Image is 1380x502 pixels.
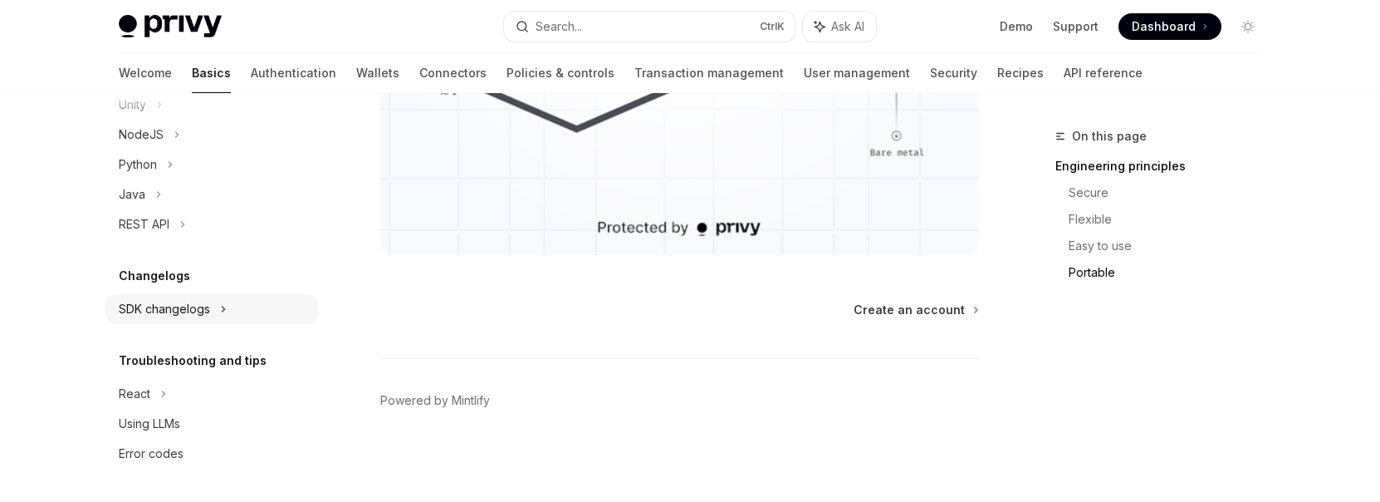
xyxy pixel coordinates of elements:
span: Dashboard [1132,18,1196,35]
button: Ask AI [803,12,876,42]
div: Python [119,155,157,175]
a: API reference [1064,53,1143,93]
a: Secure [1069,180,1275,206]
span: Ctrl K [760,20,785,33]
div: Search... [536,17,582,37]
img: light logo [119,15,222,38]
span: Ask AI [831,18,864,35]
a: Authentication [251,53,336,93]
a: Using LLMs [105,409,318,439]
a: Policies & controls [506,53,614,93]
a: Demo [1000,18,1033,35]
div: NodeJS [119,125,164,145]
a: Basics [192,53,231,93]
a: Powered by Mintlify [380,392,490,409]
a: Support [1053,18,1099,35]
a: Portable [1069,259,1275,286]
div: React [119,384,150,404]
h5: Troubleshooting and tips [119,351,267,371]
a: Flexible [1069,206,1275,233]
div: SDK changelogs [119,299,210,319]
a: User management [804,53,910,93]
a: Security [930,53,977,93]
a: Easy to use [1069,233,1275,259]
a: Error codes [105,439,318,469]
button: Toggle dark mode [1235,13,1261,40]
a: Dashboard [1118,13,1221,40]
h5: Changelogs [119,266,190,286]
div: Error codes [119,444,184,464]
span: Create an account [854,302,965,318]
a: Connectors [419,53,487,93]
a: Create an account [854,302,977,318]
a: Recipes [997,53,1044,93]
a: Wallets [356,53,399,93]
a: Transaction management [634,53,784,93]
button: Search...CtrlK [504,12,795,42]
a: Engineering principles [1055,153,1275,180]
div: Using LLMs [119,414,180,434]
div: Java [119,185,145,204]
a: Welcome [119,53,172,93]
span: On this page [1072,126,1147,146]
div: REST API [119,214,169,234]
